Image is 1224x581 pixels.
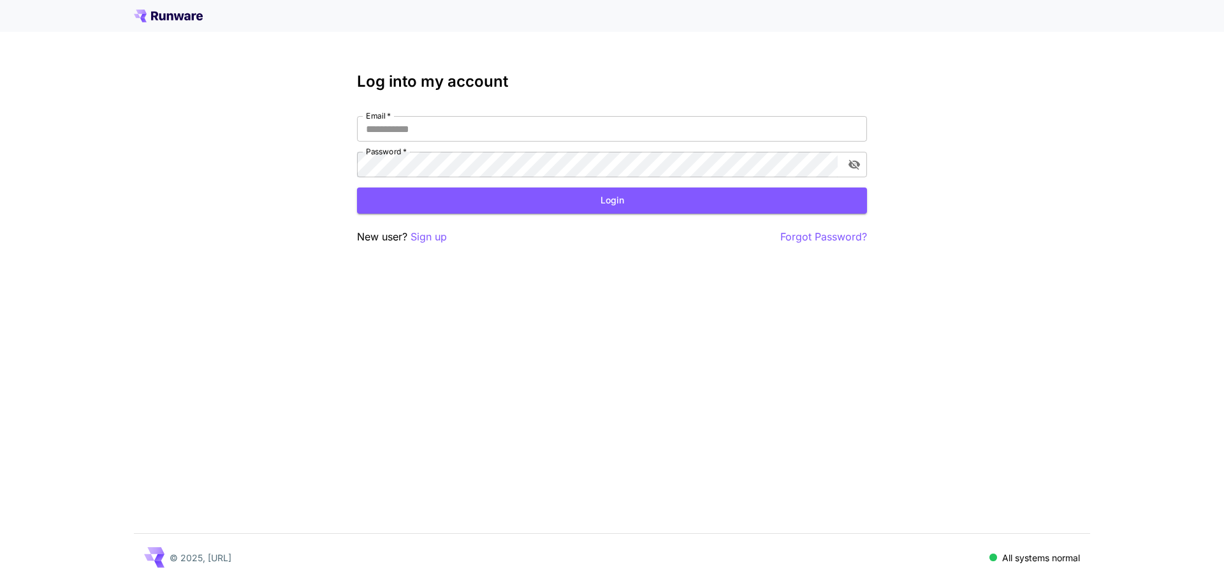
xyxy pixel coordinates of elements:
[780,229,867,245] button: Forgot Password?
[357,229,447,245] p: New user?
[357,188,867,214] button: Login
[170,551,231,564] p: © 2025, [URL]
[357,73,867,91] h3: Log into my account
[411,229,447,245] button: Sign up
[366,146,407,157] label: Password
[843,153,866,176] button: toggle password visibility
[1002,551,1080,564] p: All systems normal
[366,110,391,121] label: Email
